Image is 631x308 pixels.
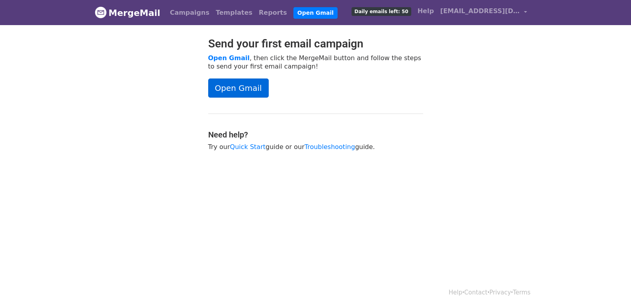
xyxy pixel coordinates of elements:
img: MergeMail logo [95,6,107,18]
a: MergeMail [95,4,160,21]
a: Reports [256,5,290,21]
a: Open Gmail [293,7,338,19]
p: , then click the MergeMail button and follow the steps to send your first email campaign! [208,54,423,71]
a: Daily emails left: 50 [348,3,414,19]
a: Open Gmail [208,78,269,98]
p: Try our guide or our guide. [208,143,423,151]
a: Help [449,289,462,296]
a: Troubleshooting [305,143,355,151]
h4: Need help? [208,130,423,139]
a: Terms [513,289,530,296]
a: Open Gmail [208,54,250,62]
a: Campaigns [167,5,213,21]
a: Contact [464,289,487,296]
a: Templates [213,5,256,21]
span: Daily emails left: 50 [352,7,411,16]
a: [EMAIL_ADDRESS][DOMAIN_NAME] [437,3,530,22]
span: [EMAIL_ADDRESS][DOMAIN_NAME] [440,6,520,16]
a: Quick Start [230,143,266,151]
a: Privacy [489,289,511,296]
h2: Send your first email campaign [208,37,423,51]
a: Help [414,3,437,19]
